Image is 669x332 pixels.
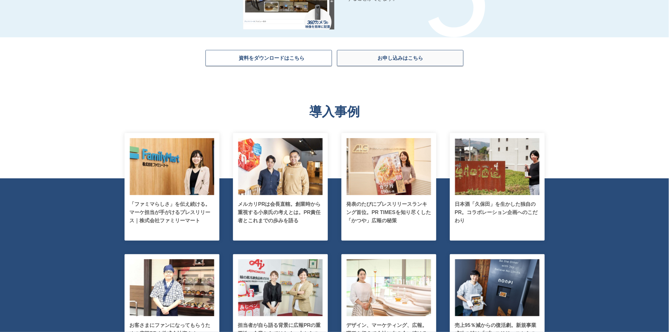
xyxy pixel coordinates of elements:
a: 発表のたびにプレスリリースランキング首位。PR TIMESを知り尽くした「かつや」広報の秘策 [341,133,436,241]
p: 「ファミマらしさ」を伝え続ける。マーケ担当が手がけるプレスリリース｜株式会社ファミリーマート [130,200,214,225]
a: 資料をダウンロードはこちら [206,50,332,66]
p: 日本酒「久保田」を生かした独自のPR。コラボレーション企画へのこだわり [455,200,540,225]
a: お申し込みはこちら [337,50,463,66]
p: メルカリPRは会長直轄。創業時から重視する小泉氏の考えとは。PR責任者とこれまでの歩みを語る [238,200,323,225]
h2: 導入事例 [145,104,524,119]
p: 発表のたびにプレスリリースランキング首位。PR TIMESを知り尽くした「かつや」広報の秘策 [347,200,431,225]
a: 「ファミマらしさ」を伝え続ける。マーケ担当が手がけるプレスリリース｜株式会社ファミリーマート [125,133,219,241]
span: 資料をダウンロードはこちら [239,55,304,61]
a: 日本酒「久保田」を生かした独自のPR。コラボレーション企画へのこだわり [450,133,545,241]
a: メルカリPRは会長直轄。創業時から重視する小泉氏の考えとは。PR責任者とこれまでの歩みを語る [233,133,328,241]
